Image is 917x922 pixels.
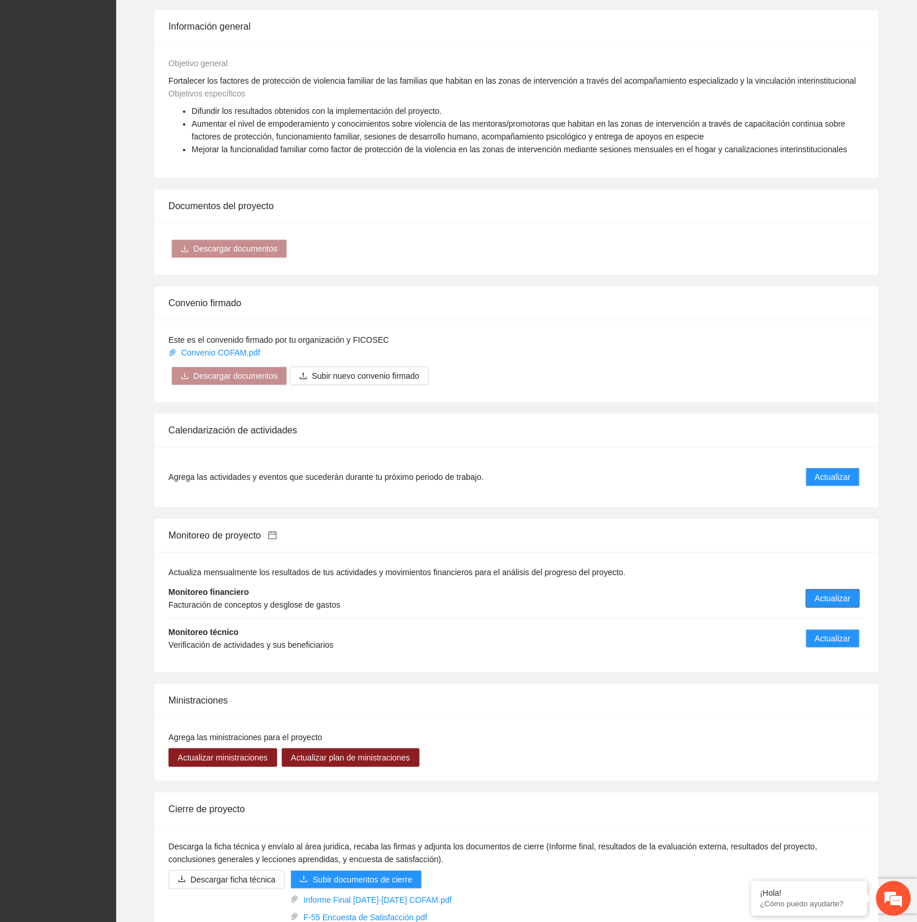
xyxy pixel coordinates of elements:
span: Actualizar ministraciones [178,751,268,764]
span: download [178,875,186,884]
span: Descargar documentos [194,369,278,382]
span: uploadSubir documentos de cierre [291,875,421,884]
strong: Monitoreo técnico [169,627,239,637]
div: Documentos del proyecto [169,189,865,223]
button: downloadDescargar documentos [171,239,287,258]
span: Subir nuevo convenio firmado [312,369,420,382]
button: uploadSubir documentos de cierre [291,870,421,889]
span: paper-clip [169,349,177,357]
span: paper-clip [291,895,299,903]
a: Informe Final [DATE]-[DATE] COFAM.pdf [299,894,456,906]
span: Actualizar [815,592,851,605]
button: Actualizar plan de ministraciones [282,748,420,767]
span: Mejorar la funcionalidad familiar como factor de protección de la violencia en las zonas de inter... [192,145,847,154]
a: calendar [261,530,277,540]
div: Convenio firmado [169,286,865,320]
span: Fortalecer los factores de protección de violencia familiar de las familias que habitan en las zo... [169,76,857,85]
span: Facturación de conceptos y desglose de gastos [169,600,341,609]
span: upload [299,372,307,381]
button: uploadSubir nuevo convenio firmado [290,367,429,385]
span: Descarga la ficha técnica y envíalo al área juridica, recaba las firmas y adjunta los documentos ... [169,842,818,864]
p: ¿Cómo puedo ayudarte? [760,900,859,909]
a: Convenio COFAM.pdf [169,348,263,357]
span: paper-clip [291,913,299,921]
button: downloadDescargar documentos [171,367,287,385]
strong: Monitoreo financiero [169,587,249,597]
span: Objetivos específicos [169,89,245,98]
a: downloadDescargar ficha técnica [169,875,285,884]
span: Descargar ficha técnica [191,873,275,886]
div: Minimizar ventana de chat en vivo [191,6,218,34]
div: Ministraciones [169,684,865,717]
div: Información general [169,10,865,43]
span: download [181,245,189,254]
span: Actualizar plan de ministraciones [291,751,410,764]
span: Aumentar el nivel de empoderamiento y conocimientos sobre violencia de las mentoras/promotoras qu... [192,119,846,141]
span: Actualizar [815,632,851,645]
span: Agrega las ministraciones para el proyecto [169,733,323,742]
span: calendar [268,530,277,540]
span: Verificación de actividades y sus beneficiarios [169,640,334,650]
div: Calendarización de actividades [169,414,865,447]
button: Actualizar [806,589,860,608]
div: Cierre de proyecto [169,792,865,826]
button: downloadDescargar ficha técnica [169,870,285,889]
span: uploadSubir nuevo convenio firmado [290,371,429,381]
span: Estamos en línea. [67,155,160,272]
textarea: Escriba su mensaje y pulse “Intro” [6,317,221,358]
span: Descargar documentos [194,242,278,255]
span: Este es el convenido firmado por tu organización y FICOSEC [169,335,389,345]
span: Actualizar [815,471,851,483]
span: Agrega las actividades y eventos que sucederán durante tu próximo periodo de trabajo. [169,471,483,483]
span: Actualiza mensualmente los resultados de tus actividades y movimientos financieros para el anális... [169,568,626,577]
div: Chatee con nosotros ahora [60,59,195,74]
span: Difundir los resultados obtenidos con la implementación del proyecto. [192,106,442,116]
span: Objetivo general [169,59,228,68]
div: Monitoreo de proyecto [169,519,865,552]
a: Actualizar ministraciones [169,753,277,762]
button: Actualizar [806,468,860,486]
button: Actualizar ministraciones [169,748,277,767]
a: Actualizar plan de ministraciones [282,753,420,762]
div: ¡Hola! [760,889,859,898]
span: download [181,372,189,381]
button: Actualizar [806,629,860,648]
